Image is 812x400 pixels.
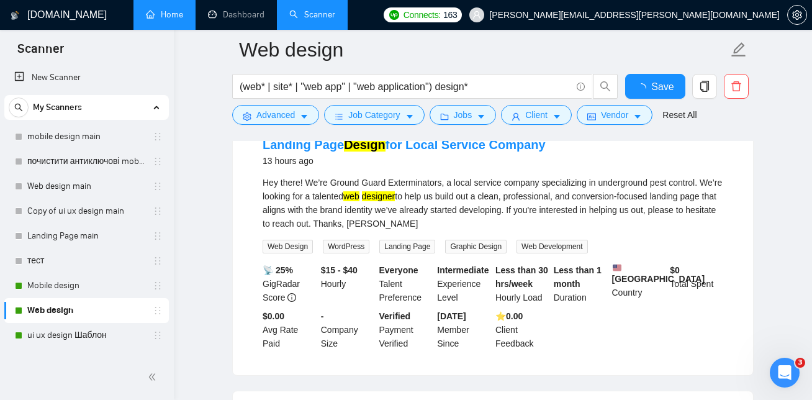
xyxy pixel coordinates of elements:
[232,105,319,125] button: settingAdvancedcaret-down
[670,265,680,275] b: $ 0
[472,11,481,19] span: user
[287,293,296,302] span: info-circle
[321,265,358,275] b: $15 - $40
[27,348,145,373] a: Эталон
[263,240,313,253] span: Web Design
[437,265,489,275] b: Intermediate
[389,10,399,20] img: upwork-logo.png
[153,132,163,142] span: holder
[153,306,163,316] span: holder
[795,358,805,368] span: 3
[27,298,145,323] a: Web design
[610,263,668,304] div: Country
[493,263,551,304] div: Hourly Load
[379,311,411,321] b: Verified
[692,74,717,99] button: copy
[300,112,309,121] span: caret-down
[587,112,596,121] span: idcard
[577,105,652,125] button: idcardVendorcaret-down
[14,65,159,90] a: New Scanner
[435,309,493,350] div: Member Since
[495,311,523,321] b: ⭐️ 0.00
[9,98,29,117] button: search
[787,10,807,20] a: setting
[348,108,400,122] span: Job Category
[153,330,163,340] span: holder
[501,105,572,125] button: userClientcaret-down
[445,240,507,253] span: Graphic Design
[551,263,610,304] div: Duration
[27,248,145,273] a: тест
[7,40,74,66] span: Scanner
[362,191,395,201] mark: designer
[788,10,806,20] span: setting
[612,263,705,284] b: [GEOGRAPHIC_DATA]
[148,371,160,383] span: double-left
[256,108,295,122] span: Advanced
[263,311,284,321] b: $0.00
[153,281,163,291] span: holder
[493,309,551,350] div: Client Feedback
[240,79,571,94] input: Search Freelance Jobs...
[633,112,642,121] span: caret-down
[512,112,520,121] span: user
[405,112,414,121] span: caret-down
[153,256,163,266] span: holder
[239,34,728,65] input: Scanner name...
[693,81,716,92] span: copy
[787,5,807,25] button: setting
[263,138,546,152] a: Landing PageDesignfor Local Service Company
[377,309,435,350] div: Payment Verified
[11,6,19,25] img: logo
[379,240,435,253] span: Landing Page
[27,273,145,298] a: Mobile design
[153,157,163,166] span: holder
[443,8,457,22] span: 163
[440,112,449,121] span: folder
[263,265,293,275] b: 📡 25%
[243,112,251,121] span: setting
[601,108,628,122] span: Vendor
[260,309,318,350] div: Avg Rate Paid
[27,174,145,199] a: Web design main
[335,112,343,121] span: bars
[437,311,466,321] b: [DATE]
[662,108,697,122] a: Reset All
[636,83,651,93] span: loading
[289,9,335,20] a: searchScanner
[724,74,749,99] button: delete
[263,176,723,230] div: Hey there! We’re Ground Guard Exterminators, a local service company specializing in underground ...
[613,263,621,272] img: 🇺🇸
[454,108,472,122] span: Jobs
[208,9,264,20] a: dashboardDashboard
[525,108,548,122] span: Client
[377,263,435,304] div: Talent Preference
[27,124,145,149] a: mobile design main
[477,112,485,121] span: caret-down
[343,191,359,201] mark: web
[318,309,377,350] div: Company Size
[724,81,748,92] span: delete
[324,105,424,125] button: barsJob Categorycaret-down
[593,74,618,99] button: search
[553,112,561,121] span: caret-down
[554,265,602,289] b: Less than 1 month
[9,103,28,112] span: search
[33,95,82,120] span: My Scanners
[731,42,747,58] span: edit
[651,79,674,94] span: Save
[260,263,318,304] div: GigRadar Score
[430,105,497,125] button: folderJobscaret-down
[153,231,163,241] span: holder
[625,74,685,99] button: Save
[27,224,145,248] a: Landing Page main
[344,138,386,152] mark: Design
[770,358,800,388] iframe: Intercom live chat
[379,265,418,275] b: Everyone
[404,8,441,22] span: Connects:
[593,81,617,92] span: search
[263,153,546,168] div: 13 hours ago
[146,9,183,20] a: homeHome
[153,206,163,216] span: holder
[27,199,145,224] a: Copy of ui ux design main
